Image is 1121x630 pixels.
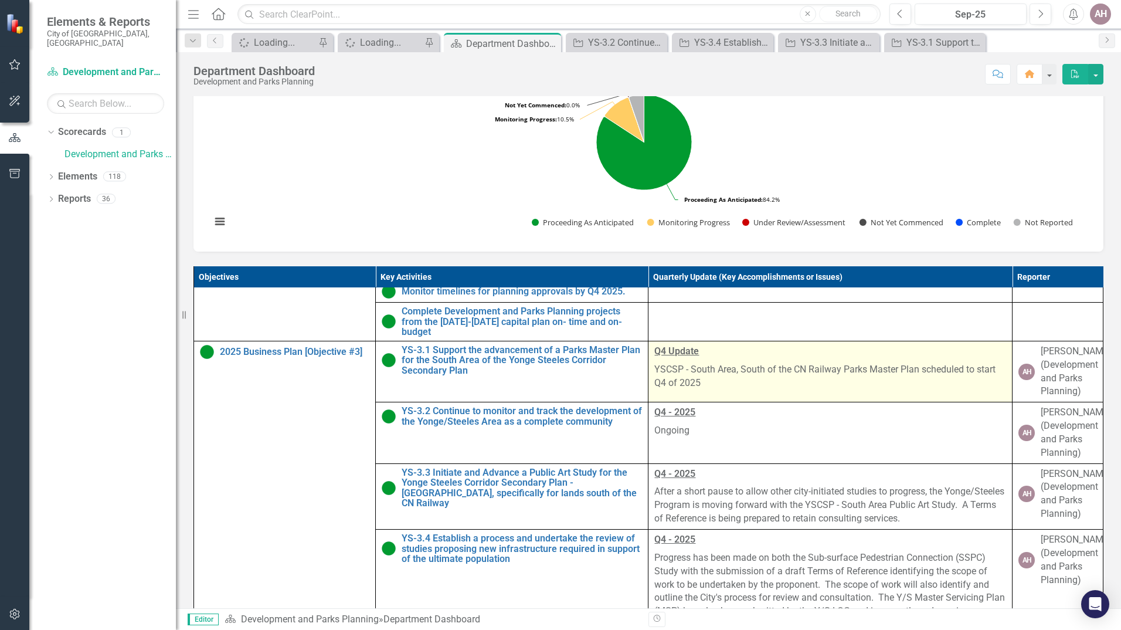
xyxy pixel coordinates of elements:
[47,15,164,29] span: Elements & Reports
[254,35,315,50] div: Loading...
[654,422,1006,438] p: Ongoing
[648,402,1013,463] td: Double-Click to Edit
[58,170,97,184] a: Elements
[237,4,881,25] input: Search ClearPoint...
[629,97,644,142] path: Complete, 0.
[376,463,648,529] td: Double-Click to Edit Right Click for Context Menu
[1041,533,1111,587] div: [PERSON_NAME] (Development and Parks Planning)
[103,172,126,182] div: 118
[1018,425,1035,441] div: AH
[654,346,699,357] strong: Q4 Update
[205,64,1092,240] div: Chart. Highcharts interactive chart.
[647,217,729,228] button: Show Monitoring Progress
[112,127,131,137] div: 1
[495,115,574,123] text: 10.5%
[194,341,376,622] td: Double-Click to Edit Right Click for Context Menu
[402,345,642,376] a: YS-3.1 Support the advancement of a Parks Master Plan for the South Area of the Yonge Steeles Cor...
[1090,4,1111,25] button: AH
[629,94,644,142] path: Not Reported, 1.
[819,6,878,22] button: Search
[383,614,480,625] div: Department Dashboard
[1014,217,1072,228] button: Show Not Reported
[1013,303,1103,341] td: Double-Click to Edit
[235,35,315,50] a: Loading...
[860,217,943,228] button: Show Not Yet Commenced
[505,101,566,109] tspan: Not Yet Commenced:
[58,192,91,206] a: Reports
[648,281,1013,303] td: Double-Click to Edit
[1081,590,1109,618] div: Open Intercom Messenger
[402,533,642,564] a: YS-3.4 Establish a process and undertake the review of studies proposing new infrastructure requi...
[648,303,1013,341] td: Double-Click to Edit
[1041,406,1111,459] div: [PERSON_NAME] (Development and Parks Planning)
[919,8,1023,22] div: Sep-25
[212,214,228,230] button: View chart menu, Chart
[956,217,1001,228] button: Show Complete
[382,284,396,299] img: Proceeding as Anticipated
[1013,463,1103,529] td: Double-Click to Edit
[402,306,642,337] a: Complete Development and Parks Planning projects from the [DATE]-[DATE] capital plan on- time and...
[654,534,695,545] strong: Q4 - 2025
[58,126,106,139] a: Scorecards
[402,406,642,426] a: YS-3.2 Continue to monitor and track the development of the Yonge/Steeles Area as a complete comm...
[193,65,315,77] div: Department Dashboard
[604,97,644,142] path: Monitoring Progress, 2.
[466,36,558,51] div: Department Dashboard
[906,35,983,50] div: YS-3.1 Support the advancement of a Parks Master Plan for the South Area of the Yonge Steeles Cor...
[684,195,763,204] tspan: Proceeding As Anticipated:
[654,468,695,479] strong: Q4 - 2025
[205,64,1083,240] svg: Interactive chart
[1013,402,1103,463] td: Double-Click to Edit
[6,13,26,33] img: ClearPoint Strategy
[188,614,219,625] span: Editor
[382,409,396,424] img: Proceeding as Anticipated
[225,613,640,626] div: »
[1018,364,1035,380] div: AH
[694,35,770,50] div: YS-3.4 Establish a process and undertake the review of studies proposing new infrastructure requi...
[241,614,379,625] a: Development and Parks Planning
[648,529,1013,622] td: Double-Click to Edit
[569,35,664,50] a: YS-3.2 Continue to monitor and track the development of the Yonge/Steeles Area as a complete comm...
[97,194,116,204] div: 36
[382,481,396,495] img: Proceeding as Anticipated
[1018,486,1035,502] div: AH
[220,347,369,357] a: 2025 Business Plan [Objective #3]
[376,341,648,402] td: Double-Click to Edit Right Click for Context Menu
[47,66,164,79] a: Development and Parks Planning
[47,29,164,48] small: City of [GEOGRAPHIC_DATA], [GEOGRAPHIC_DATA]
[915,4,1027,25] button: Sep-25
[648,463,1013,529] td: Double-Click to Edit
[402,286,642,297] a: Monitor timelines for planning approvals by Q4 2025.
[654,483,1006,526] p: After a short pause to allow other city-initiated studies to progress, the Yonge/Steeles Program ...
[1013,529,1103,622] td: Double-Click to Edit
[532,217,634,228] button: Show Proceeding As Anticipated
[781,35,877,50] a: YS-3.3 Initiate and Advance a Public Art Study for the Yonge Steeles Corridor Secondary Plan - [G...
[835,9,861,18] span: Search
[376,303,648,341] td: Double-Click to Edit Right Click for Context Menu
[1013,341,1103,402] td: Double-Click to Edit
[648,341,1013,402] td: Double-Click to Edit
[1013,281,1103,303] td: Double-Click to Edit
[654,549,1006,618] p: Progress has been made on both the Sub-surface Pedestrian Connection (SSPC) Study with the submis...
[382,314,396,328] img: Proceeding as Anticipated
[193,77,315,86] div: Development and Parks Planning
[47,93,164,114] input: Search Below...
[654,407,695,418] strong: Q4 - 2025
[382,353,396,367] img: Proceeding as Anticipated
[684,195,780,204] text: 84.2%
[200,345,214,359] img: Proceeding as Anticipated
[341,35,422,50] a: Loading...
[376,529,648,622] td: Double-Click to Edit Right Click for Context Menu
[596,94,692,190] path: Proceeding As Anticipated, 16.
[376,402,648,463] td: Double-Click to Edit Right Click for Context Menu
[742,217,847,228] button: Show Under Review/Assessment
[360,35,422,50] div: Loading...
[64,148,176,161] a: Development and Parks Planning
[382,541,396,556] img: Proceeding as Anticipated
[505,101,580,109] text: 0.0%
[495,115,557,123] tspan: Monitoring Progress:
[1041,468,1111,521] div: [PERSON_NAME] (Development and Parks Planning)
[402,468,642,509] a: YS-3.3 Initiate and Advance a Public Art Study for the Yonge Steeles Corridor Secondary Plan - [G...
[1041,345,1111,398] div: [PERSON_NAME] (Development and Parks Planning)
